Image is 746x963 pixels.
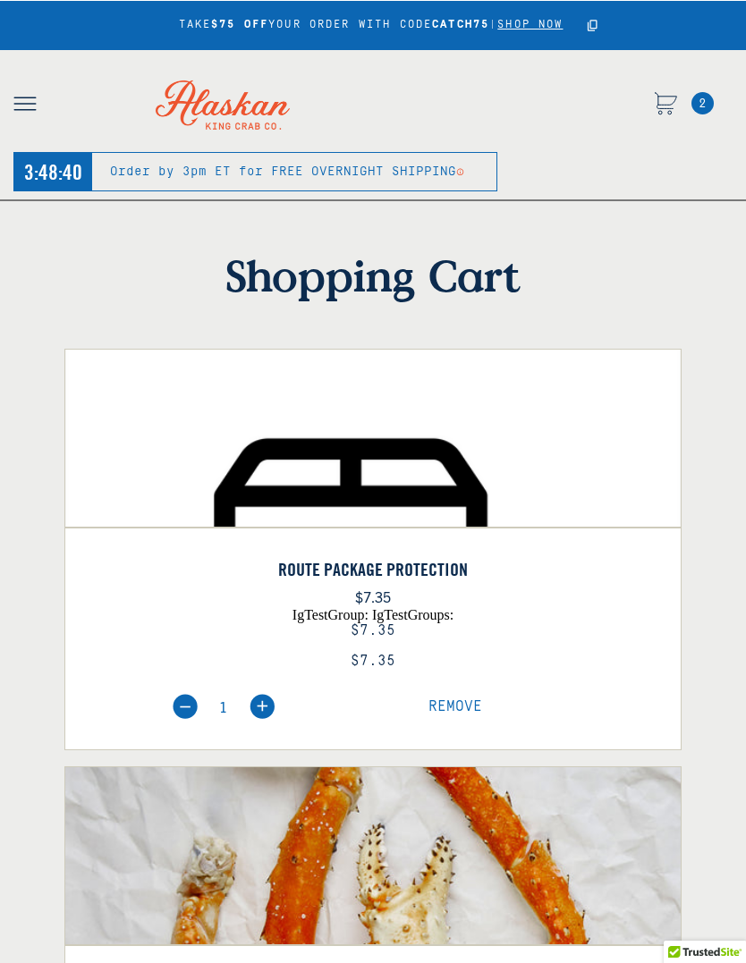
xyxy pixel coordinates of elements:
span: $7.35 [351,653,395,669]
img: Alaskan King Crab Co. logo [133,58,312,152]
img: open mobile menu [13,97,37,111]
a: Route Package Protection [65,559,681,580]
div: Order by 3pm ET for FREE OVERNIGHT SHIPPING [110,165,456,179]
p: $7.35 [65,585,681,608]
h1: Shopping Cart [64,249,682,301]
strong: $75 OFF [211,19,268,30]
span: igTestGroups: [372,607,454,622]
img: plus [250,694,275,719]
div: $7.35 [65,622,681,639]
div: TAKE YOUR ORDER WITH CODE | [179,19,568,31]
div: 3:48:40 [24,161,82,182]
strong: CATCH75 [432,19,489,30]
span: igTestGroup: [292,607,369,622]
a: Cart [691,92,714,114]
span: Remove [428,698,482,714]
a: Cart [654,92,677,118]
span: 2 [691,92,714,114]
a: SHOP NOW [497,19,563,30]
img: minus [173,694,198,719]
a: Remove [428,700,482,714]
